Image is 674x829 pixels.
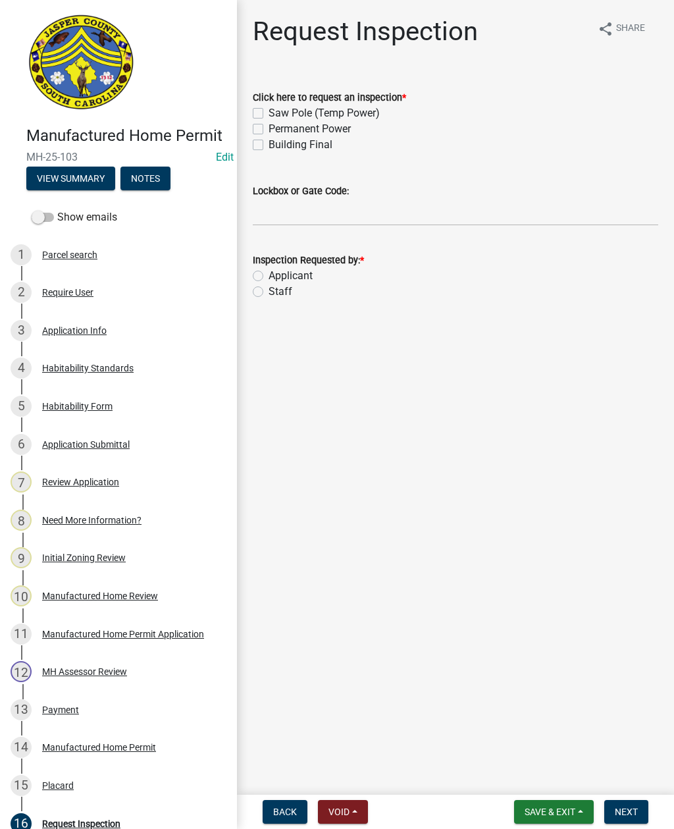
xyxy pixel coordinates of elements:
label: Show emails [32,209,117,225]
div: 3 [11,320,32,341]
label: Permanent Power [269,121,351,137]
div: 13 [11,699,32,720]
div: Application Info [42,326,107,335]
div: MH Assessor Review [42,667,127,676]
button: Void [318,800,368,824]
button: Next [604,800,648,824]
span: Save & Exit [525,807,575,817]
div: 15 [11,775,32,796]
label: Inspection Requested by: [253,256,364,265]
h1: Request Inspection [253,16,478,47]
span: Share [616,21,645,37]
button: Save & Exit [514,800,594,824]
wm-modal-confirm: Summary [26,174,115,184]
div: 2 [11,282,32,303]
div: Manufactured Home Permit Application [42,629,204,639]
span: Void [328,807,350,817]
div: Manufactured Home Review [42,591,158,601]
div: 7 [11,471,32,493]
div: Placard [42,781,74,790]
div: Habitability Form [42,402,113,411]
div: Parcel search [42,250,97,259]
div: 6 [11,434,32,455]
h4: Manufactured Home Permit [26,126,226,146]
a: Edit [216,151,234,163]
img: Jasper County, South Carolina [26,14,136,113]
label: Staff [269,284,292,300]
wm-modal-confirm: Notes [120,174,170,184]
div: Require User [42,288,93,297]
div: Application Submittal [42,440,130,449]
label: Saw Pole (Temp Power) [269,105,380,121]
div: 8 [11,510,32,531]
div: 1 [11,244,32,265]
div: Need More Information? [42,516,142,525]
label: Click here to request an inspection [253,94,406,103]
div: Payment [42,705,79,714]
div: Review Application [42,477,119,487]
span: Next [615,807,638,817]
div: 4 [11,358,32,379]
div: 11 [11,624,32,645]
div: 14 [11,737,32,758]
div: Manufactured Home Permit [42,743,156,752]
div: Initial Zoning Review [42,553,126,562]
button: View Summary [26,167,115,190]
div: Request Inspection [42,819,120,828]
div: 10 [11,585,32,606]
button: shareShare [587,16,656,41]
label: Applicant [269,268,313,284]
div: Habitability Standards [42,363,134,373]
div: 5 [11,396,32,417]
span: Back [273,807,297,817]
i: share [598,21,613,37]
button: Notes [120,167,170,190]
label: Building Final [269,137,332,153]
div: 9 [11,547,32,568]
wm-modal-confirm: Edit Application Number [216,151,234,163]
label: Lockbox or Gate Code: [253,187,349,196]
div: 12 [11,661,32,682]
span: MH-25-103 [26,151,211,163]
button: Back [263,800,307,824]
